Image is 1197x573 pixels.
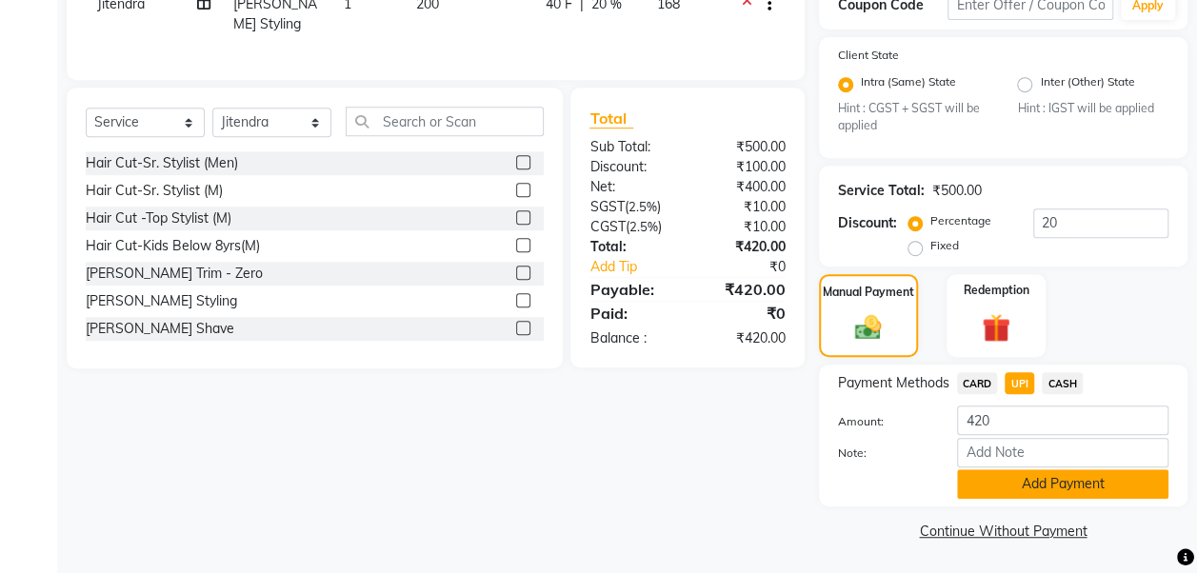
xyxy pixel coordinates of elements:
div: Hair Cut-Sr. Stylist (Men) [86,153,238,173]
div: [PERSON_NAME] Styling [86,291,237,311]
div: ₹420.00 [688,328,800,348]
input: Amount [957,405,1168,435]
input: Search or Scan [346,107,544,136]
div: ₹420.00 [688,237,800,257]
label: Client State [838,47,899,64]
div: ₹500.00 [932,181,982,201]
div: Balance : [575,328,688,348]
a: Add Tip [575,257,706,277]
img: _cash.svg [847,312,889,343]
span: SGST [589,198,624,215]
label: Intra (Same) State [861,73,956,96]
div: ( ) [575,217,688,237]
div: ₹420.00 [688,278,800,301]
div: Payable: [575,278,688,301]
a: Continue Without Payment [823,522,1184,542]
span: CGST [589,218,625,235]
span: CASH [1042,372,1083,394]
div: Sub Total: [575,137,688,157]
label: Amount: [824,413,944,430]
img: _gift.svg [973,310,1019,346]
button: Add Payment [957,469,1168,499]
small: Hint : CGST + SGST will be applied [838,100,989,135]
div: Net: [575,177,688,197]
span: 2.5% [628,219,657,234]
div: Hair Cut-Kids Below 8yrs(M) [86,236,260,256]
label: Fixed [930,237,959,254]
div: Discount: [838,213,897,233]
div: ₹400.00 [688,177,800,197]
label: Redemption [964,282,1029,299]
div: ₹10.00 [688,197,800,217]
div: ₹0 [707,257,800,277]
div: Discount: [575,157,688,177]
div: Hair Cut -Top Stylist (M) [86,208,231,228]
span: Total [589,109,633,128]
div: ₹500.00 [688,137,800,157]
span: Payment Methods [838,373,949,393]
span: UPI [1005,372,1034,394]
span: CARD [957,372,998,394]
div: ₹100.00 [688,157,800,177]
div: ₹0 [688,302,800,325]
div: [PERSON_NAME] Trim - Zero [86,264,263,284]
label: Note: [824,445,944,462]
div: Total: [575,237,688,257]
div: Service Total: [838,181,925,201]
div: Hair Cut-Sr. Stylist (M) [86,181,223,201]
div: ( ) [575,197,688,217]
input: Add Note [957,438,1168,467]
span: 2.5% [628,199,656,214]
label: Percentage [930,212,991,229]
label: Manual Payment [823,284,914,301]
div: Paid: [575,302,688,325]
small: Hint : IGST will be applied [1017,100,1168,117]
div: ₹10.00 [688,217,800,237]
label: Inter (Other) State [1040,73,1134,96]
div: [PERSON_NAME] Shave [86,319,234,339]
